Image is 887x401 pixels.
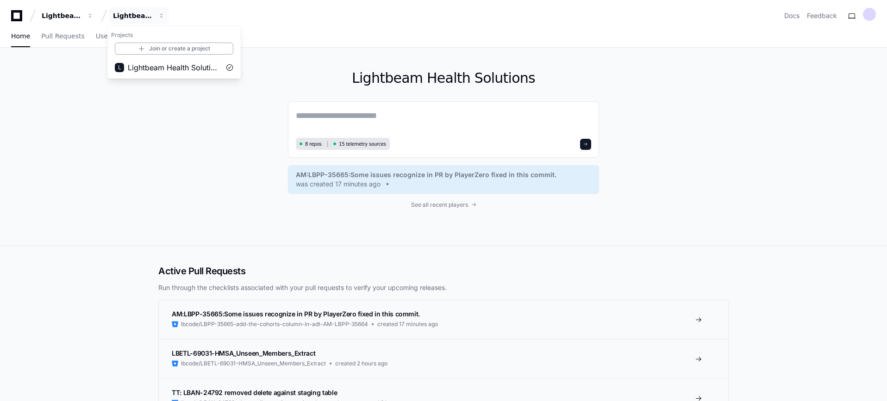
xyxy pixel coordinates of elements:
span: lbcode/LBPP-35665-add-the-cohorts-column-in-adt-AM-LBPP-35664 [181,321,368,328]
h2: Active Pull Requests [158,265,729,278]
span: Home [11,33,30,39]
span: AM:LBPP-35665:Some issues recognize in PR by PlayerZero fixed in this commit. [172,310,420,318]
span: created 2 hours ago [335,360,387,367]
span: 15 telemetry sources [339,141,386,148]
a: Pull Requests [41,26,84,47]
span: LBETL-69031-HMSA_Unseen_Members_Extract [172,349,315,357]
a: Home [11,26,30,47]
button: Lightbeam Health Solutions [109,7,169,24]
button: Feedback [807,11,837,20]
div: Lightbeam Health Solutions [113,11,153,20]
div: Lightbeam Health [42,11,81,20]
a: AM:LBPP-35665:Some issues recognize in PR by PlayerZero fixed in this commit.was created 17 minut... [296,170,591,189]
span: Lightbeam Health Solutions [128,62,220,73]
button: Lightbeam Health [38,7,97,24]
span: 8 repos [305,141,322,148]
h1: Lightbeam Health Solutions [288,70,599,86]
span: was created 17 minutes ago [296,179,381,189]
div: Lightbeam Health [107,26,241,79]
span: Users [96,33,114,39]
span: created 17 minutes ago [377,321,438,328]
span: See all recent players [411,201,468,209]
div: L [115,63,124,72]
a: LBETL-69031-HMSA_Unseen_Members_Extractlbcode/LBETL-69031-HMSA_Unseen_Members_Extractcreated 2 ho... [159,339,728,378]
span: AM:LBPP-35665:Some issues recognize in PR by PlayerZero fixed in this commit. [296,170,556,179]
span: Pull Requests [41,33,84,39]
a: Join or create a project [115,43,233,55]
a: Docs [784,11,800,20]
a: See all recent players [288,201,599,209]
p: Run through the checklists associated with your pull requests to verify your upcoming releases. [158,283,729,292]
span: lbcode/LBETL-69031-HMSA_Unseen_Members_Extract [181,360,326,367]
h1: Projects [107,28,241,43]
span: TT: LBAN-24792 removed delete against staging table [172,389,337,396]
a: AM:LBPP-35665:Some issues recognize in PR by PlayerZero fixed in this commit.lbcode/LBPP-35665-ad... [159,300,728,339]
a: Users [96,26,114,47]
